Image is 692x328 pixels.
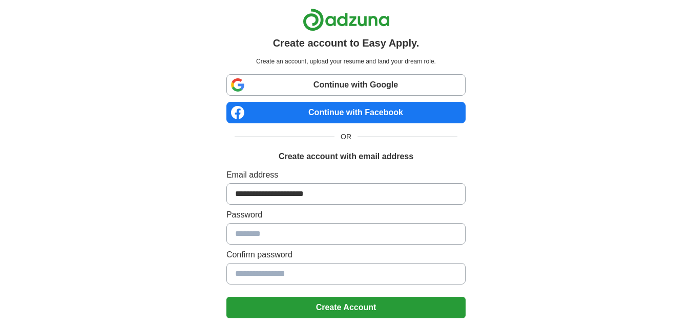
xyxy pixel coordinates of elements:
[226,249,466,261] label: Confirm password
[334,132,358,142] span: OR
[226,74,466,96] a: Continue with Google
[226,102,466,123] a: Continue with Facebook
[273,35,420,51] h1: Create account to Easy Apply.
[279,150,413,163] h1: Create account with email address
[226,169,466,181] label: Email address
[228,57,464,66] p: Create an account, upload your resume and land your dream role.
[226,209,466,221] label: Password
[226,297,466,318] button: Create Account
[303,8,390,31] img: Adzuna logo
